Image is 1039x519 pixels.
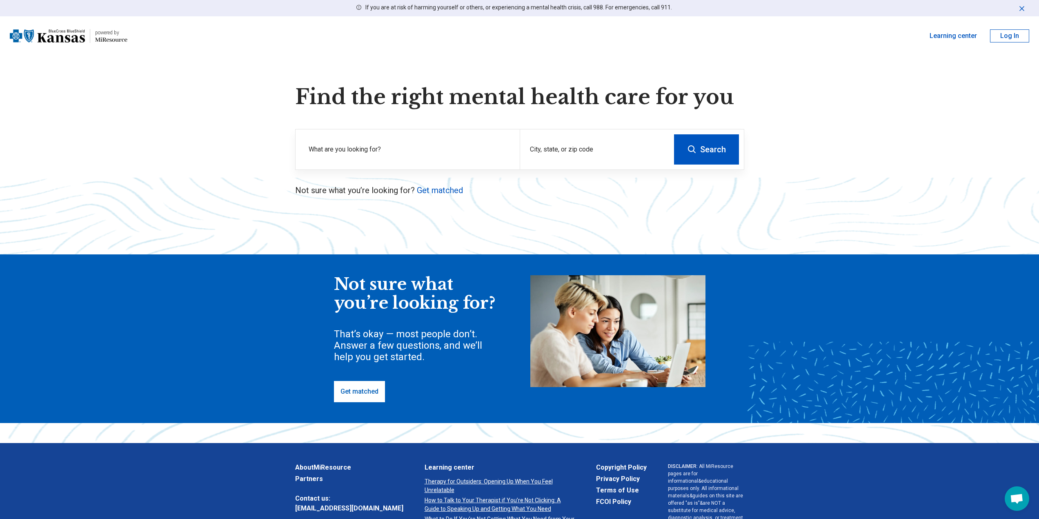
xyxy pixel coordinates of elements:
[596,474,647,484] a: Privacy Policy
[295,474,403,484] a: Partners
[930,31,977,41] a: Learning center
[334,275,497,312] div: Not sure what you’re looking for?
[596,463,647,472] a: Copyright Policy
[295,503,403,513] a: [EMAIL_ADDRESS][DOMAIN_NAME]
[1018,3,1026,13] button: Dismiss
[295,463,403,472] a: AboutMiResource
[596,486,647,495] a: Terms of Use
[10,26,127,46] a: Blue Cross Blue Shield Kansaspowered by
[1005,486,1029,511] div: Open chat
[425,496,575,513] a: How to Talk to Your Therapist if You’re Not Clicking: A Guide to Speaking Up and Getting What You...
[334,381,385,402] a: Get matched
[425,463,575,472] a: Learning center
[295,185,744,196] p: Not sure what you’re looking for?
[295,85,744,109] h1: Find the right mental health care for you
[674,134,739,165] button: Search
[990,29,1029,42] button: Log In
[334,328,497,363] div: That’s okay — most people don’t. Answer a few questions, and we’ll help you get started.
[309,145,510,154] label: What are you looking for?
[295,494,403,503] span: Contact us:
[596,497,647,507] a: FCOI Policy
[425,477,575,494] a: Therapy for Outsiders: Opening Up When You Feel Unrelatable
[668,463,696,469] span: DISCLAIMER
[95,29,127,36] div: powered by
[417,185,463,195] a: Get matched
[10,26,85,46] img: Blue Cross Blue Shield Kansas
[365,3,672,12] p: If you are at risk of harming yourself or others, or experiencing a mental health crisis, call 98...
